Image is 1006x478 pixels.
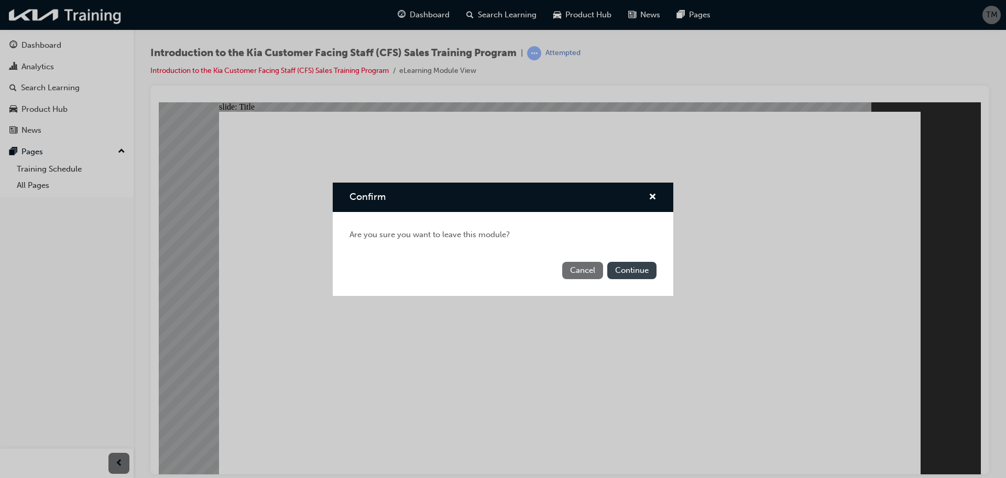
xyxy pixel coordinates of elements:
[349,191,386,203] span: Confirm
[562,262,603,279] button: Cancel
[607,262,657,279] button: Continue
[333,212,673,258] div: Are you sure you want to leave this module?
[649,193,657,203] span: cross-icon
[333,183,673,296] div: Confirm
[649,191,657,204] button: cross-icon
